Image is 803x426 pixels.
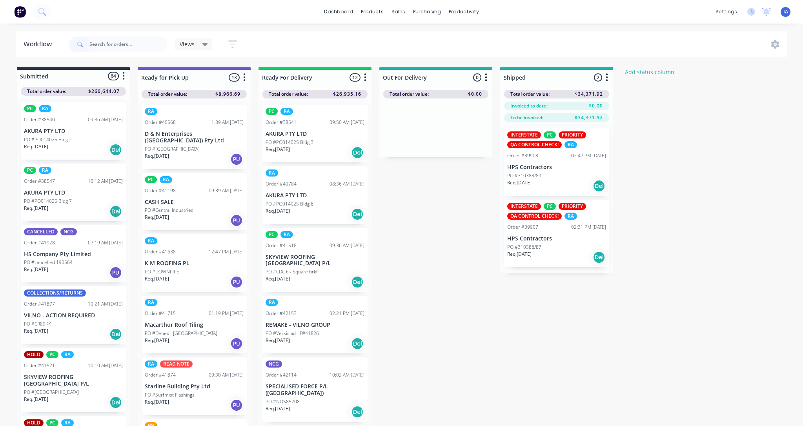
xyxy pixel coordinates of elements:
div: PCRAOrder #3854009:36 AM [DATE]AKURA PTY LTDPO #PO014025 Bldg 2Req.[DATE]Del [21,102,126,160]
span: Total order value: [510,91,550,98]
div: 09:39 AM [DATE] [209,187,244,194]
div: productivity [445,6,483,18]
div: RA [280,108,293,115]
div: Order #40568 [145,119,176,126]
span: $0.00 [468,91,482,98]
p: PO #NQS85208 [266,398,300,405]
div: RAOrder #4171501:19 PM [DATE]Macarthur Roof TilingPO #Denex - [GEOGRAPHIC_DATA]Req.[DATE]PU [142,296,247,353]
p: Req. [DATE] [266,275,290,282]
div: RAOrder #4078408:36 AM [DATE]AKURA PTY LTDPO #PO014025 Bldg 6Req.[DATE]Del [262,166,368,224]
a: dashboard [320,6,357,18]
div: purchasing [409,6,445,18]
span: $26,935.16 [333,91,361,98]
div: RA [145,299,157,306]
p: VILNO - ACTION REQUIRED [24,312,123,319]
div: PC [24,105,36,112]
p: PO #Central Industries [145,207,193,214]
div: Order #41518 [266,242,297,249]
div: Order #41198 [145,187,176,194]
p: PO #[GEOGRAPHIC_DATA] [145,146,200,153]
p: PO #cancelled 190564 [24,259,73,266]
p: PO #PO014025 Bldg 7 [24,198,72,205]
p: Req. [DATE] [266,208,290,215]
div: COLLECTIONS/RETURNSOrder #4187710:21 AM [DATE]VILNO - ACTION REQUIREDPO #CR89KKReq.[DATE]Del [21,286,126,344]
div: PU [109,266,122,279]
span: IA [783,8,788,15]
span: $260,644.07 [88,88,120,95]
div: Del [593,251,605,264]
div: Order #42153 [266,310,297,317]
p: HS Company Pty Limited [24,251,123,258]
div: Del [351,208,364,220]
p: PO #310388/89 [507,172,541,179]
div: 09:36 AM [DATE] [330,242,364,249]
p: Req. [DATE] [507,179,532,186]
div: PU [230,276,243,288]
div: Del [351,146,364,159]
p: PO #Denex - [GEOGRAPHIC_DATA] [145,330,217,337]
div: INTERSTATEPCPRIORITYQA CONTROL CHECK!RAOrder #3990702:31 PM [DATE]HPS ContractorsPO #310386/87Req... [504,200,609,267]
div: Order #39907 [507,224,538,231]
div: INTERSTATE [507,203,541,210]
div: PC [46,351,58,358]
div: PCRAOrder #3854109:50 AM [DATE]AKURA PTY LTDPO #PO014025 Bldg 3Req.[DATE]Del [262,105,368,162]
div: PCRAOrder #4151809:36 AM [DATE]SKYVIEW ROOFING [GEOGRAPHIC_DATA] P/LPO #CDC 6 - Square brktReq.[D... [262,228,368,292]
p: REMAKE - VILNO GROUP [266,322,364,328]
div: RAOrder #4056811:39 AM [DATE]D & N Enterprises ([GEOGRAPHIC_DATA]) Pty LtdPO #[GEOGRAPHIC_DATA]Re... [142,105,247,169]
div: HOLD [24,351,44,358]
div: 02:31 PM [DATE] [571,224,606,231]
div: Del [109,396,122,409]
p: Req. [DATE] [145,214,169,221]
p: Req. [DATE] [24,143,48,150]
div: 10:10 AM [DATE] [88,362,123,369]
div: 12:47 PM [DATE] [209,248,244,255]
div: Del [109,328,122,340]
span: $34,371.92 [575,91,603,98]
div: PU [230,337,243,350]
p: Req. [DATE] [24,205,48,212]
p: AKURA PTY LTD [266,192,364,199]
p: PO #Versiclad - F#41826 [266,330,319,337]
p: PO #CR89KK [24,320,51,328]
div: Del [109,205,122,218]
p: PO #[GEOGRAPHIC_DATA] [24,389,79,396]
div: Order #41928 [24,239,55,246]
div: RAREAD NOTEOrder #4187409:30 AM [DATE]Starline Building Pty LtdPO #Surfmist FlashingsReq.[DATE]PU [142,357,247,415]
div: Del [351,406,364,418]
div: Order #38540 [24,116,55,123]
div: CANCELLEDNCGOrder #4192807:19 AM [DATE]HS Company Pty LimitedPO #cancelled 190564Req.[DATE]PU [21,225,126,283]
div: PCRAOrder #3854710:12 AM [DATE]AKURA PTY LTDPO #PO014025 Bldg 7Req.[DATE]Del [21,164,126,221]
div: HOLDPCRAOrder #4152110:10 AM [DATE]SKYVIEW ROOFING [GEOGRAPHIC_DATA] P/LPO #[GEOGRAPHIC_DATA]Req.... [21,348,126,412]
div: 02:21 PM [DATE] [330,310,364,317]
div: RA [266,299,278,306]
div: COLLECTIONS/RETURNS [24,289,86,297]
p: D & N Enterprises ([GEOGRAPHIC_DATA]) Pty Ltd [145,131,244,144]
div: PC [24,167,36,174]
p: AKURA PTY LTD [266,131,364,137]
div: RA [39,167,51,174]
p: PO #PO014025 Bldg 2 [24,136,72,143]
p: SKYVIEW ROOFING [GEOGRAPHIC_DATA] P/L [266,254,364,267]
p: PO #PO014025 Bldg 6 [266,200,313,208]
div: QA CONTROL CHECK! [507,141,562,148]
p: PO #310386/87 [507,244,541,251]
p: SKYVIEW ROOFING [GEOGRAPHIC_DATA] P/L [24,374,123,387]
div: PC [544,203,556,210]
p: Starline Building Pty Ltd [145,383,244,390]
div: Order #38541 [266,119,297,126]
span: Total order value: [148,91,187,98]
div: Del [351,337,364,350]
div: 07:19 AM [DATE] [88,239,123,246]
p: Req. [DATE] [266,146,290,153]
div: READ NOTE [160,360,193,368]
p: PO #DOWNPIPE [145,268,179,275]
div: NCG [60,228,77,235]
div: 11:39 AM [DATE] [209,119,244,126]
div: PC [145,176,157,183]
span: $34,371.92 [575,114,603,121]
div: CANCELLED [24,228,58,235]
div: 10:12 AM [DATE] [88,178,123,185]
p: Req. [DATE] [266,405,290,412]
p: Req. [DATE] [145,153,169,160]
div: 09:30 AM [DATE] [209,371,244,379]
